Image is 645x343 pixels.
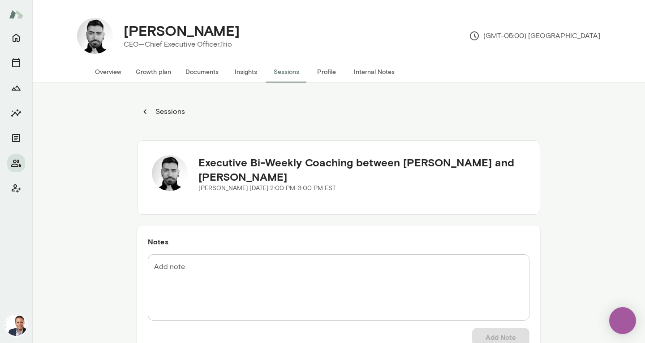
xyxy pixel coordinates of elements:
button: Insights [226,61,266,82]
img: Alex Kugell [77,18,113,54]
button: Sessions [266,61,306,82]
h5: Executive Bi-Weekly Coaching between [PERSON_NAME] and [PERSON_NAME] [198,155,525,184]
button: Documents [7,129,25,147]
img: Jon Fraser [5,314,27,336]
button: Growth Plan [7,79,25,97]
button: Documents [178,61,226,82]
button: Client app [7,179,25,197]
p: (GMT-05:00) [GEOGRAPHIC_DATA] [469,30,600,41]
p: [PERSON_NAME] · [DATE] · 2:00 PM-3:00 PM EST [198,184,525,193]
p: Sessions [154,106,185,117]
img: Mento [9,6,23,23]
button: Insights [7,104,25,122]
button: Sessions [7,54,25,72]
button: Overview [88,61,129,82]
p: CEO—Chief Executive Officer, Trio [124,39,240,50]
button: Home [7,29,25,47]
button: Sessions [137,103,190,121]
h6: Notes [148,236,529,247]
button: Growth plan [129,61,178,82]
h4: [PERSON_NAME] [124,22,240,39]
img: Alex Kugell [152,155,188,191]
button: Profile [306,61,347,82]
button: Internal Notes [347,61,402,82]
button: Members [7,154,25,172]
